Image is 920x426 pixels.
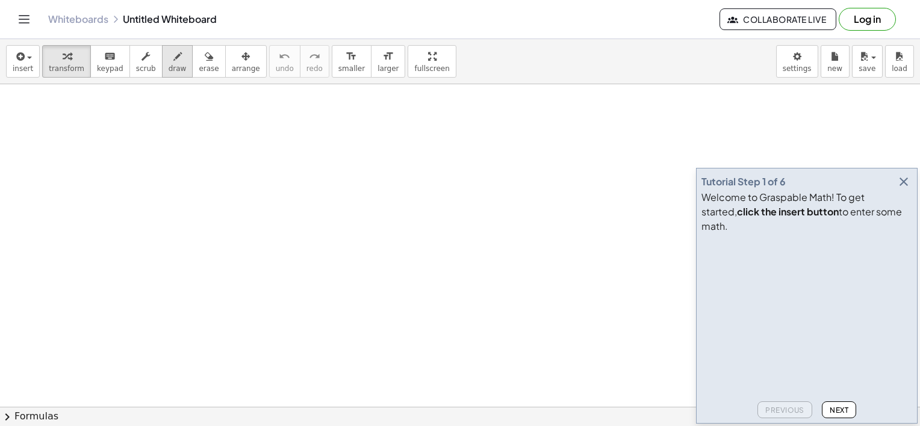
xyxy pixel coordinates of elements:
button: Log in [839,8,896,31]
b: click the insert button [737,205,839,218]
span: smaller [338,64,365,73]
span: save [859,64,875,73]
i: keyboard [104,49,116,64]
span: fullscreen [414,64,449,73]
button: fullscreen [408,45,456,78]
span: settings [783,64,812,73]
button: transform [42,45,91,78]
span: redo [306,64,323,73]
span: transform [49,64,84,73]
span: arrange [232,64,260,73]
button: format_sizelarger [371,45,405,78]
button: settings [776,45,818,78]
span: insert [13,64,33,73]
span: erase [199,64,219,73]
span: larger [378,64,399,73]
button: draw [162,45,193,78]
button: insert [6,45,40,78]
i: format_size [382,49,394,64]
button: Collaborate Live [720,8,836,30]
span: load [892,64,907,73]
button: new [821,45,850,78]
button: scrub [129,45,163,78]
span: undo [276,64,294,73]
span: scrub [136,64,156,73]
i: redo [309,49,320,64]
button: undoundo [269,45,300,78]
span: new [827,64,842,73]
i: format_size [346,49,357,64]
button: erase [192,45,225,78]
button: format_sizesmaller [332,45,371,78]
span: keypad [97,64,123,73]
button: Next [822,401,856,418]
span: draw [169,64,187,73]
button: arrange [225,45,267,78]
div: Welcome to Graspable Math! To get started, to enter some math. [701,190,912,233]
button: Toggle navigation [14,10,34,29]
button: keyboardkeypad [90,45,130,78]
span: Collaborate Live [730,14,826,25]
span: Next [830,406,848,415]
i: undo [279,49,290,64]
button: save [852,45,883,78]
button: redoredo [300,45,329,78]
div: Tutorial Step 1 of 6 [701,174,786,189]
button: load [885,45,914,78]
a: Whiteboards [48,13,108,25]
